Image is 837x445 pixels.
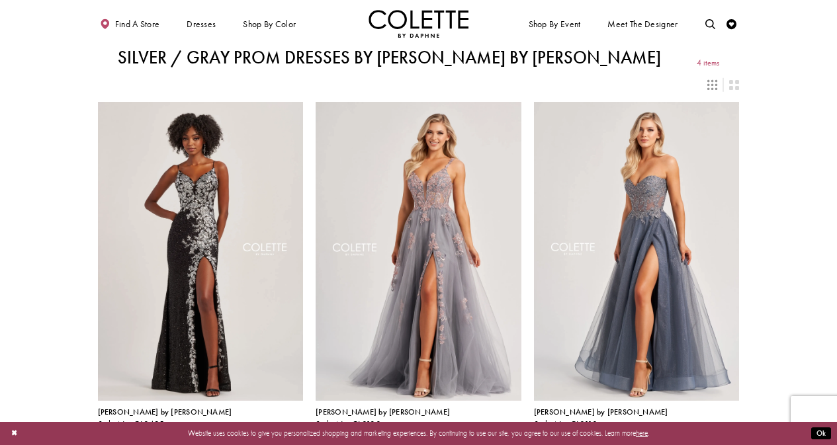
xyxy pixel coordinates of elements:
a: Visit Colette by Daphne Style No. CL8110 Page [534,102,740,401]
span: [PERSON_NAME] by [PERSON_NAME] [316,407,450,417]
p: Website uses cookies to give you personalized shopping and marketing experiences. By continuing t... [72,426,765,440]
span: 4 items [697,59,719,67]
span: Switch layout to 2 columns [729,80,739,90]
a: Visit Colette by Daphne Style No. CL8425 Page [98,102,304,401]
div: Colette by Daphne Style No. CL8110 [534,408,668,429]
span: [PERSON_NAME] by [PERSON_NAME] [98,407,232,417]
div: Layout Controls [91,73,745,95]
button: Submit Dialog [811,427,831,440]
a: here [636,428,648,438]
div: Colette by Daphne Style No. CL8130 [316,408,450,429]
h1: Silver / Gray Prom Dresses by [PERSON_NAME] by [PERSON_NAME] [118,48,661,67]
div: Colette by Daphne Style No. CL8425 [98,408,232,429]
button: Close Dialog [6,425,22,442]
span: [PERSON_NAME] by [PERSON_NAME] [534,407,668,417]
a: Visit Colette by Daphne Style No. CL8130 Page [316,102,521,401]
span: Switch layout to 3 columns [707,80,717,90]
